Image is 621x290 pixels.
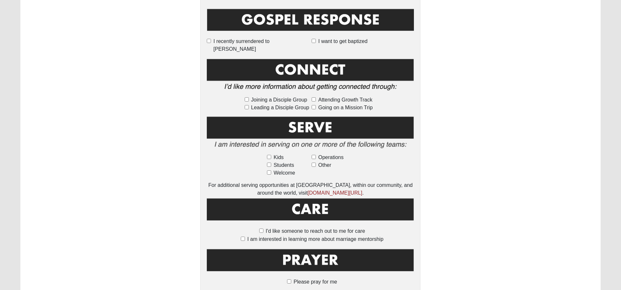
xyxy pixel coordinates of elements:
span: I am interested in learning more about marriage mentorship [247,236,383,242]
img: GospelResponseBLK.png [207,8,414,37]
span: I'd like someone to reach out to me for care [266,228,365,234]
span: Leading a Disciple Group [251,104,309,112]
input: I am interested in learning more about marriage mentorship [241,237,245,241]
span: Welcome [273,169,295,177]
input: I recently surrendered to [PERSON_NAME] [207,39,211,43]
span: Operations [318,154,343,161]
span: Students [273,161,294,169]
span: Going on a Mission Trip [318,104,372,112]
img: Connect.png [207,58,414,95]
input: Going on a Mission Trip [312,105,316,109]
span: Please pray for me [294,279,337,285]
div: For additional serving opportunities at [GEOGRAPHIC_DATA], within our community, and around the w... [207,181,414,197]
input: I want to get baptized [312,39,316,43]
input: Kids [267,155,271,159]
input: Attending Growth Track [312,97,316,102]
a: [DOMAIN_NAME][URL] [308,190,362,196]
span: I want to get baptized [318,38,367,45]
input: Welcome [267,170,271,175]
span: Other [318,161,331,169]
img: Prayer.png [207,248,414,277]
span: Joining a Disciple Group [251,96,307,104]
input: I'd like someone to reach out to me for care [259,229,263,233]
img: Care.png [207,197,414,226]
input: Leading a Disciple Group [245,105,249,109]
input: Please pray for me [287,279,291,284]
span: Attending Growth Track [318,96,372,104]
input: Joining a Disciple Group [245,97,249,102]
img: Serve2.png [207,115,414,153]
span: I recently surrendered to [PERSON_NAME] [213,38,309,53]
input: Other [312,163,316,167]
input: Students [267,163,271,167]
span: Kids [273,154,283,161]
input: Operations [312,155,316,159]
